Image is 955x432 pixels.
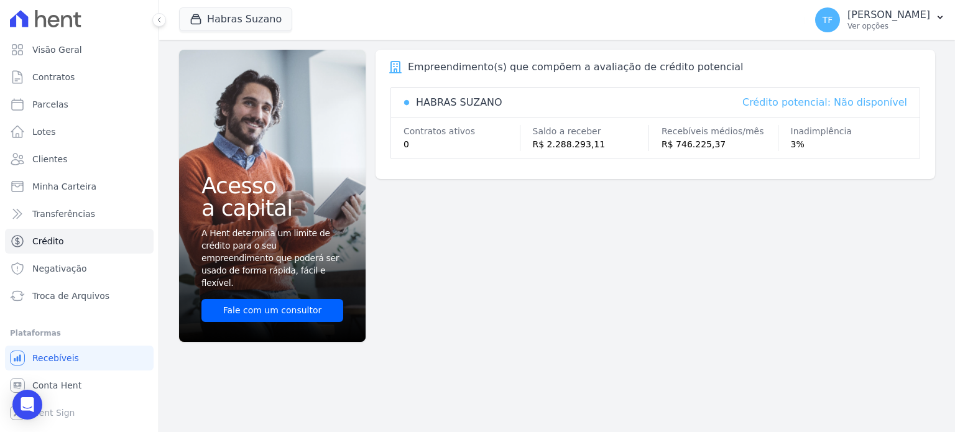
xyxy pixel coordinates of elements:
[179,7,292,31] button: Habras Suzano
[791,125,908,138] div: Inadimplência
[201,299,343,322] a: Fale com um consultor
[662,125,778,138] div: Recebíveis médios/mês
[5,37,154,62] a: Visão Geral
[32,153,67,165] span: Clientes
[32,352,79,364] span: Recebíveis
[5,201,154,226] a: Transferências
[32,180,96,193] span: Minha Carteira
[32,44,82,56] span: Visão Geral
[847,9,930,21] p: [PERSON_NAME]
[805,2,955,37] button: TF [PERSON_NAME] Ver opções
[416,95,502,110] div: HABRAS SUZANO
[12,390,42,420] div: Open Intercom Messenger
[404,138,520,151] div: 0
[5,92,154,117] a: Parcelas
[5,65,154,90] a: Contratos
[823,16,833,24] span: TF
[5,119,154,144] a: Lotes
[201,227,341,289] span: A Hent determina um limite de crédito para o seu empreendimento que poderá ser usado de forma ráp...
[5,346,154,370] a: Recebíveis
[5,283,154,308] a: Troca de Arquivos
[5,174,154,199] a: Minha Carteira
[32,235,64,247] span: Crédito
[32,98,68,111] span: Parcelas
[5,256,154,281] a: Negativação
[408,60,743,75] div: Empreendimento(s) que compõem a avaliação de crédito potencial
[32,208,95,220] span: Transferências
[5,229,154,254] a: Crédito
[201,197,343,219] span: a capital
[201,175,343,197] span: Acesso
[10,326,149,341] div: Plataformas
[791,138,908,151] div: 3%
[662,138,778,151] div: R$ 746.225,37
[32,290,109,302] span: Troca de Arquivos
[5,147,154,172] a: Clientes
[32,126,56,138] span: Lotes
[5,373,154,398] a: Conta Hent
[32,379,81,392] span: Conta Hent
[32,71,75,83] span: Contratos
[533,138,649,151] div: R$ 2.288.293,11
[404,125,520,138] div: Contratos ativos
[742,95,907,110] div: Crédito potencial: Não disponível
[847,21,930,31] p: Ver opções
[32,262,87,275] span: Negativação
[533,125,649,138] div: Saldo a receber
